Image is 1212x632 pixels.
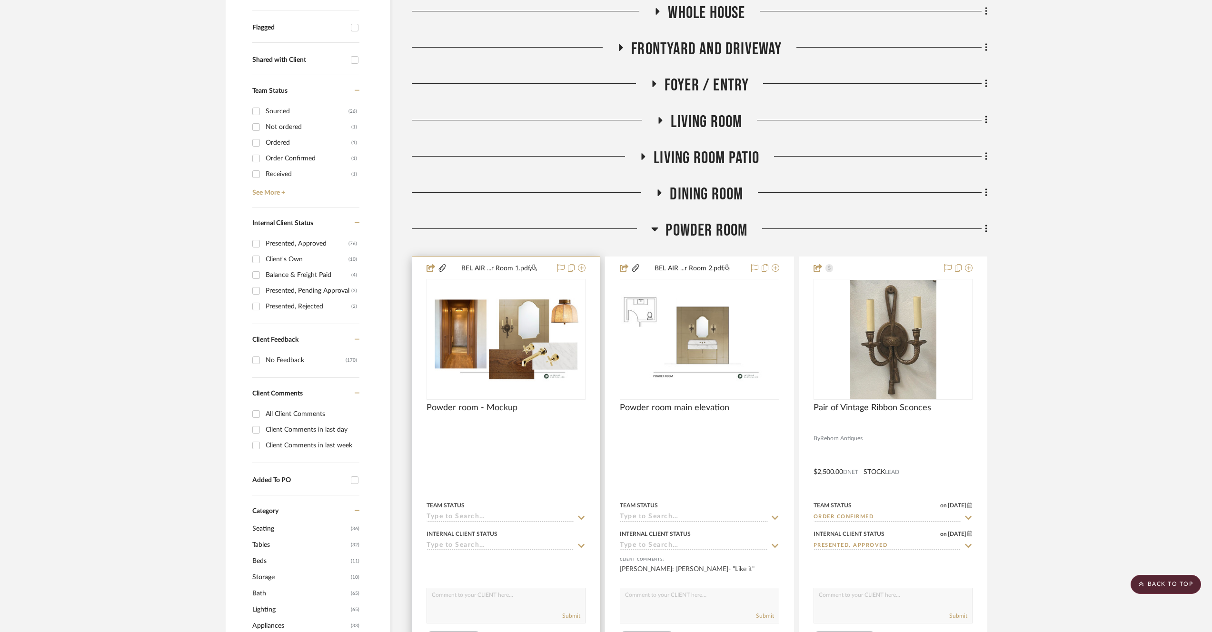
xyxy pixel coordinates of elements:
span: Whole House [668,3,745,23]
span: (65) [351,602,359,617]
div: Client Comments in last day [266,422,357,437]
span: Dining Room [670,184,743,205]
div: No Feedback [266,353,346,368]
div: Received [266,167,351,182]
div: Order Confirmed [266,151,351,166]
a: See More + [250,182,359,197]
div: Team Status [814,501,852,510]
button: Submit [949,612,967,620]
span: (11) [351,553,359,569]
span: Powder room - Mockup [427,403,517,413]
button: BEL AIR ...r Room 2.pdf [640,263,745,274]
span: Team Status [252,88,288,94]
div: Added To PO [252,476,346,484]
span: (65) [351,586,359,601]
div: Balance & Freight Paid [266,267,351,283]
span: on [940,503,947,508]
div: Not ordered [266,119,351,135]
div: (1) [351,135,357,150]
span: Client Feedback [252,336,298,343]
div: (26) [348,104,357,119]
div: Internal Client Status [814,530,884,538]
span: Storage [252,569,348,585]
span: Living Room [671,112,742,132]
div: (1) [351,151,357,166]
div: 0 [620,279,778,399]
div: (1) [351,167,357,182]
input: Type to Search… [620,542,767,551]
div: Client Comments in last week [266,438,357,453]
div: Ordered [266,135,351,150]
div: (170) [346,353,357,368]
scroll-to-top-button: BACK TO TOP [1131,575,1201,594]
div: (10) [348,252,357,267]
button: Submit [756,612,774,620]
span: Beds [252,553,348,569]
button: Submit [562,612,580,620]
div: Team Status [427,501,465,510]
div: 0 [814,279,972,399]
img: Powder room main elevation [621,295,778,384]
div: Flagged [252,24,346,32]
span: (10) [351,570,359,585]
div: Internal Client Status [620,530,691,538]
div: (76) [348,236,357,251]
div: Presented, Approved [266,236,348,251]
span: Seating [252,521,348,537]
img: Powder room - Mockup [427,295,585,384]
input: Type to Search… [427,542,574,551]
div: Sourced [266,104,348,119]
button: BEL AIR ...r Room 1.pdf [447,263,551,274]
span: (36) [351,521,359,536]
span: Internal Client Status [252,220,313,227]
span: (32) [351,537,359,553]
span: Tables [252,537,348,553]
span: Bath [252,585,348,602]
div: [PERSON_NAME]: [PERSON_NAME]- "Like it" [620,564,779,583]
div: (3) [351,283,357,298]
div: (2) [351,299,357,314]
span: Powder Room [666,220,747,241]
span: Pair of Vintage Ribbon Sconces [814,403,931,413]
input: Type to Search… [814,513,961,522]
span: [DATE] [947,502,967,509]
span: on [940,531,947,537]
div: Internal Client Status [427,530,497,538]
div: (1) [351,119,357,135]
input: Type to Search… [427,513,574,522]
span: Category [252,507,278,515]
div: Presented, Rejected [266,299,351,314]
div: Shared with Client [252,56,346,64]
input: Type to Search… [814,542,961,551]
div: (4) [351,267,357,283]
div: All Client Comments [266,406,357,422]
span: [DATE] [947,531,967,537]
span: Reborn Antiques [820,434,863,443]
img: Pair of Vintage Ribbon Sconces [850,280,936,399]
span: Powder room main elevation [620,403,729,413]
div: Client's Own [266,252,348,267]
span: Client Comments [252,390,303,397]
span: Lighting [252,602,348,618]
span: Living room Patio [654,148,759,168]
div: Presented, Pending Approval [266,283,351,298]
input: Type to Search… [620,513,767,522]
span: By [814,434,820,443]
div: Team Status [620,501,658,510]
span: Frontyard and Driveway [631,39,782,59]
span: Foyer / Entry [665,75,749,96]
